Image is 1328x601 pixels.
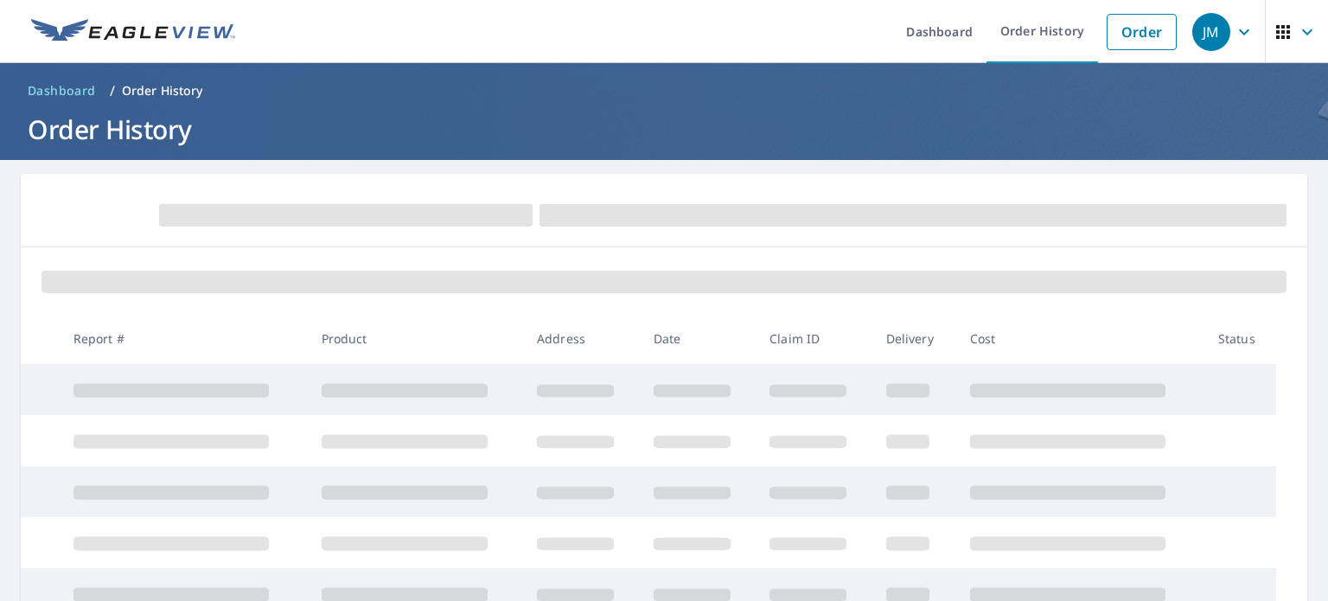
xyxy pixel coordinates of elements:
[110,80,115,101] li: /
[1204,313,1276,364] th: Status
[60,313,308,364] th: Report #
[872,313,956,364] th: Delivery
[21,77,103,105] a: Dashboard
[28,82,96,99] span: Dashboard
[31,19,235,45] img: EV Logo
[956,313,1204,364] th: Cost
[756,313,872,364] th: Claim ID
[122,82,203,99] p: Order History
[308,313,524,364] th: Product
[523,313,640,364] th: Address
[1107,14,1177,50] a: Order
[21,77,1307,105] nav: breadcrumb
[640,313,757,364] th: Date
[1192,13,1230,51] div: JM
[21,112,1307,147] h1: Order History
